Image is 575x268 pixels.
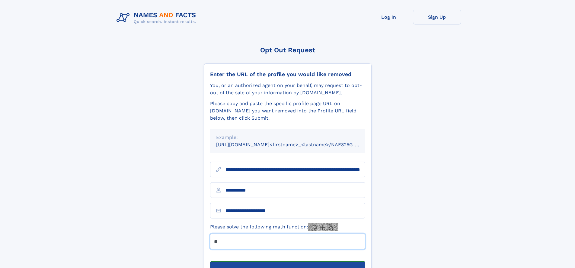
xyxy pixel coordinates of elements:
a: Log In [365,10,413,24]
div: Opt Out Request [204,46,372,54]
a: Sign Up [413,10,461,24]
small: [URL][DOMAIN_NAME]<firstname>_<lastname>/NAF325G-xxxxxxxx [216,142,377,147]
img: Logo Names and Facts [114,10,201,26]
div: You, or an authorized agent on your behalf, may request to opt-out of the sale of your informatio... [210,82,365,96]
div: Please copy and paste the specific profile page URL on [DOMAIN_NAME] you want removed into the Pr... [210,100,365,122]
div: Example: [216,134,359,141]
div: Enter the URL of the profile you would like removed [210,71,365,78]
label: Please solve the following math function: [210,223,338,231]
